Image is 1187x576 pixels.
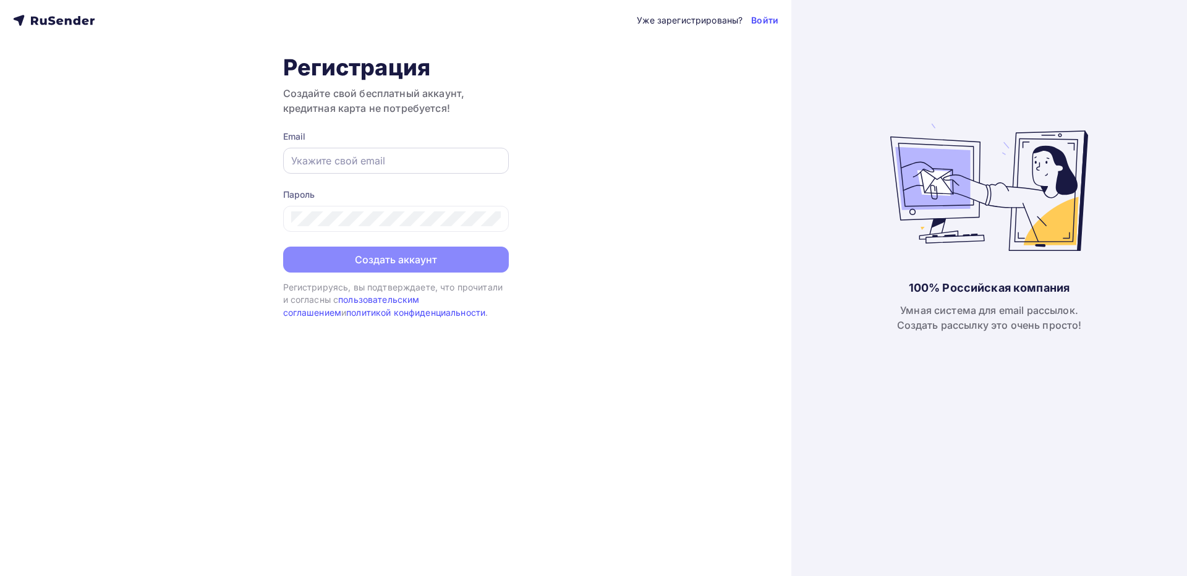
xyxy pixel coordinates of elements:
[283,281,509,319] div: Регистрируясь, вы подтверждаете, что прочитали и согласны с и .
[283,247,509,273] button: Создать аккаунт
[346,307,485,318] a: политикой конфиденциальности
[283,86,509,116] h3: Создайте свой бесплатный аккаунт, кредитная карта не потребуется!
[283,188,509,201] div: Пароль
[897,303,1082,332] div: Умная система для email рассылок. Создать рассылку это очень просто!
[751,14,778,27] a: Войти
[637,14,742,27] div: Уже зарегистрированы?
[283,130,509,143] div: Email
[291,153,501,168] input: Укажите свой email
[283,54,509,81] h1: Регистрация
[909,281,1070,295] div: 100% Российская компания
[283,294,420,317] a: пользовательским соглашением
